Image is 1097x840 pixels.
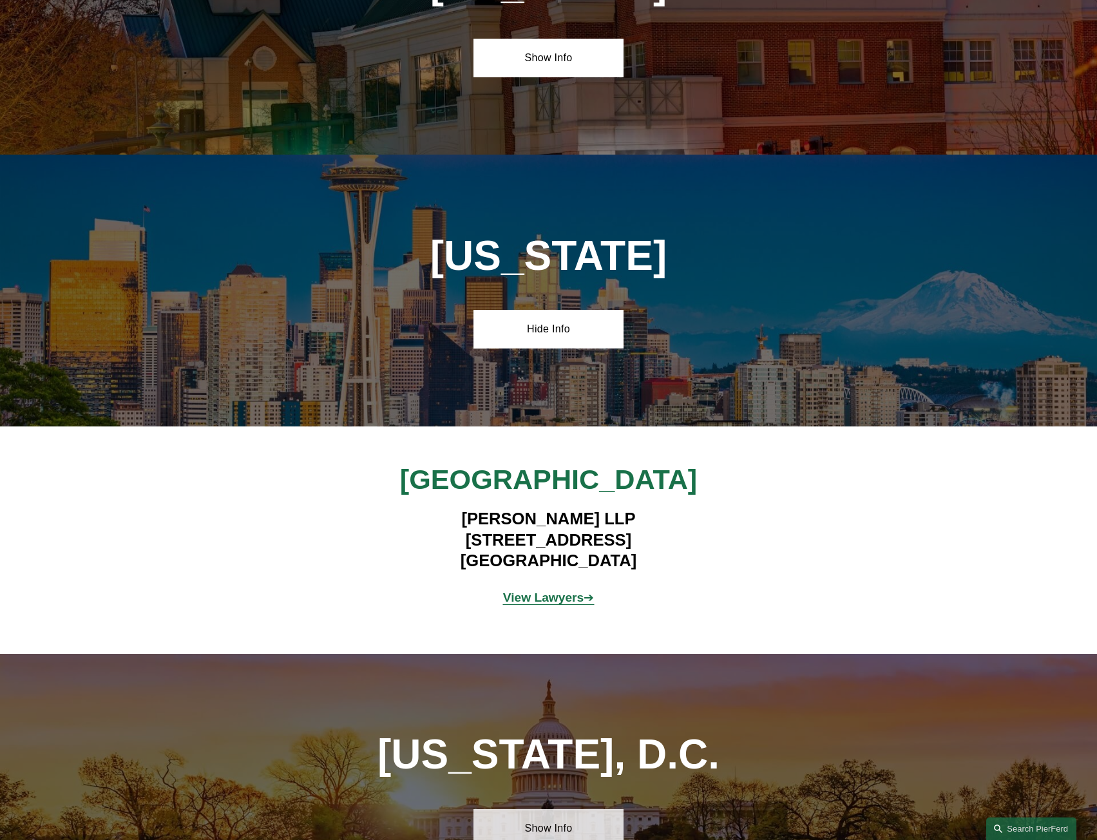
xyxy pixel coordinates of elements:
[323,731,774,778] h1: [US_STATE], D.C.
[503,591,584,604] strong: View Lawyers
[503,591,595,604] a: View Lawyers➔
[986,817,1076,840] a: Search this site
[361,508,736,571] h4: [PERSON_NAME] LLP [STREET_ADDRESS] [GEOGRAPHIC_DATA]
[398,233,699,280] h1: [US_STATE]
[400,464,697,495] span: [GEOGRAPHIC_DATA]
[473,310,624,348] a: Hide Info
[503,591,595,604] span: ➔
[473,39,624,77] a: Show Info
